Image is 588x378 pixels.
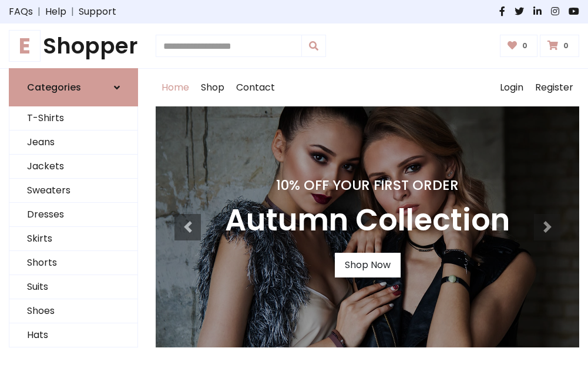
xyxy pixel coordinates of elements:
[9,179,137,203] a: Sweaters
[225,177,510,193] h4: 10% Off Your First Order
[79,5,116,19] a: Support
[33,5,45,19] span: |
[9,299,137,323] a: Shoes
[45,5,66,19] a: Help
[9,106,137,131] a: T-Shirts
[494,69,529,106] a: Login
[9,68,138,106] a: Categories
[9,323,137,347] a: Hats
[9,251,137,275] a: Shorts
[529,69,579,106] a: Register
[540,35,579,57] a: 0
[9,155,137,179] a: Jackets
[9,275,137,299] a: Suits
[9,33,138,59] h1: Shopper
[9,33,138,59] a: EShopper
[9,203,137,227] a: Dresses
[66,5,79,19] span: |
[9,227,137,251] a: Skirts
[9,131,137,155] a: Jeans
[225,203,510,239] h3: Autumn Collection
[335,253,401,277] a: Shop Now
[195,69,230,106] a: Shop
[9,5,33,19] a: FAQs
[156,69,195,106] a: Home
[519,41,530,51] span: 0
[230,69,281,106] a: Contact
[9,30,41,62] span: E
[500,35,538,57] a: 0
[560,41,572,51] span: 0
[27,82,81,93] h6: Categories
